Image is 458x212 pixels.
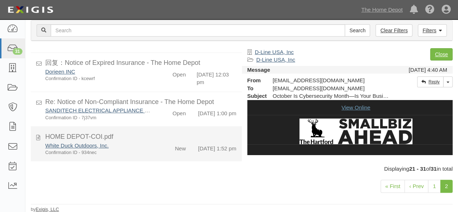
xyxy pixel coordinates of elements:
[404,180,428,192] a: ‹ Prev
[375,24,412,37] a: Clear Filters
[381,180,405,192] a: « First
[417,76,444,87] a: Reply
[256,57,295,63] a: D-Line USA, Inc
[35,207,59,212] a: Exigis, LLC
[267,92,395,100] div: October Is Cybersecurity Month—Is Your Business Prepared?
[341,104,370,111] a: View Online
[242,76,267,84] strong: From
[440,180,453,192] a: 2
[267,76,395,84] div: [EMAIL_ADDRESS][DOMAIN_NAME]
[242,84,267,92] strong: To
[409,166,426,172] b: 21 - 31
[242,92,267,100] strong: Subject
[418,24,447,37] a: Filters
[45,149,152,156] div: Confirmation ID - 934nec
[358,3,406,17] a: The Home Depot
[45,58,236,68] div: 回复：Notice of Expired Insurance - The Home Depot
[267,84,395,92] div: agreement-pexw9w@sbainsurance.homedepot.com
[247,67,270,73] strong: Message
[45,97,236,107] div: Re: Notice of Non-Compliant Insurance - The Home Depot
[299,119,412,144] img: Small Biz Ahead Logo
[25,165,458,172] div: Displaying of in total
[13,48,22,55] div: 31
[45,107,169,113] a: SANDITECH ELECTRICAL APPLIANCE PTE. LTD.
[345,24,370,37] input: Search
[175,142,186,152] div: New
[198,107,236,117] div: [DATE] 1:00 pm
[425,5,434,14] i: Help Center - Complianz
[45,68,75,75] a: Dorieen INC
[172,68,186,78] div: Open
[172,107,186,117] div: Open
[45,75,152,82] div: Confirmation ID - kcewrf
[45,142,109,149] a: White Duck Outdoors, Inc.
[198,142,236,152] div: [DATE] 1:52 pm
[430,48,453,61] a: Close
[45,132,236,142] div: HOME DEPOT-COI.pdf
[409,66,447,74] div: [DATE] 4:40 AM
[5,3,55,16] img: logo-5460c22ac91f19d4615b14bd174203de0afe785f0fc80cf4dbbc73dc1793850b.png
[197,68,236,86] div: [DATE] 12:03 pm
[51,24,345,37] input: Search
[45,115,152,121] div: Confirmation ID - 7j37vm
[428,180,440,192] a: 1
[45,142,152,149] div: White Duck Outdoors, Inc.
[255,49,294,55] a: D-Line USA, Inc
[430,166,437,172] b: 31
